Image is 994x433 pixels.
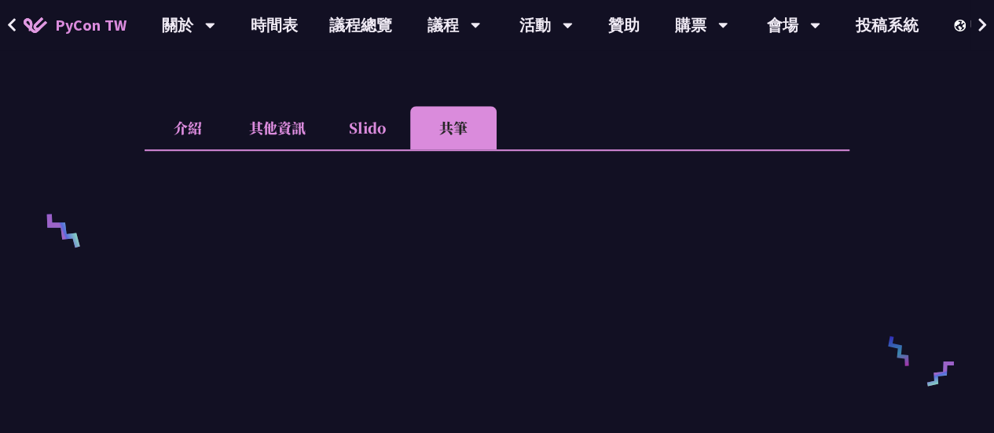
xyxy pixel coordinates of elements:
[55,13,127,37] span: PyCon TW
[145,106,231,149] li: 介紹
[954,20,970,31] img: Locale Icon
[24,17,47,33] img: Home icon of PyCon TW 2025
[410,106,497,149] li: 共筆
[324,106,410,149] li: Slido
[231,106,324,149] li: 其他資訊
[8,6,142,45] a: PyCon TW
